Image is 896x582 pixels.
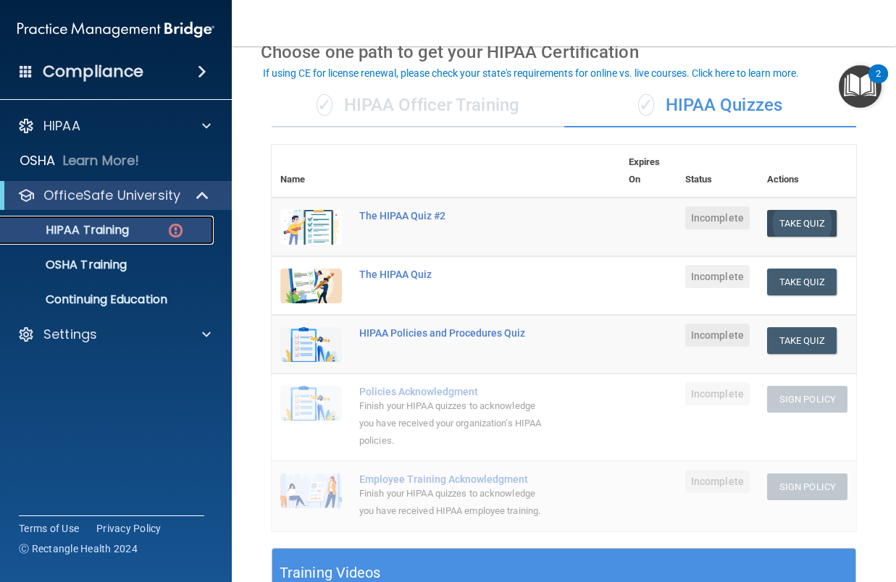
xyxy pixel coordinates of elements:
[9,223,129,237] p: HIPAA Training
[767,473,847,500] button: Sign Policy
[43,326,97,343] p: Settings
[17,187,210,204] a: OfficeSafe University
[20,152,56,169] p: OSHA
[359,386,548,397] div: Policies Acknowledgment
[263,68,799,78] div: If using CE for license renewal, please check your state's requirements for online vs. live cours...
[43,117,80,135] p: HIPAA
[767,386,847,413] button: Sign Policy
[272,145,351,198] th: Name
[359,485,548,520] div: Finish your HIPAA quizzes to acknowledge you have received HIPAA employee training.
[43,62,143,82] h4: Compliance
[63,152,140,169] p: Learn More!
[272,84,564,127] div: HIPAA Officer Training
[359,327,548,339] div: HIPAA Policies and Procedures Quiz
[620,145,677,198] th: Expires On
[685,324,750,347] span: Incomplete
[685,206,750,229] span: Incomplete
[876,74,881,93] div: 2
[685,265,750,288] span: Incomplete
[17,117,211,135] a: HIPAA
[359,210,548,222] div: The HIPAA Quiz #2
[9,292,207,307] p: Continuing Education
[19,521,79,536] a: Terms of Use
[261,31,867,73] div: Choose one path to get your HIPAA Certification
[758,145,856,198] th: Actions
[19,541,138,556] span: Ⓒ Rectangle Health 2024
[767,210,837,237] button: Take Quiz
[638,94,654,116] span: ✓
[767,269,837,295] button: Take Quiz
[17,326,211,343] a: Settings
[317,94,332,116] span: ✓
[767,327,837,354] button: Take Quiz
[839,65,882,108] button: Open Resource Center, 2 new notifications
[359,473,548,485] div: Employee Training Acknowledgment
[261,66,801,80] button: If using CE for license renewal, please check your state's requirements for online vs. live cours...
[564,84,857,127] div: HIPAA Quizzes
[9,258,127,272] p: OSHA Training
[359,397,548,450] div: Finish your HIPAA quizzes to acknowledge you have received your organization’s HIPAA policies.
[17,15,214,44] img: PMB logo
[167,222,185,240] img: danger-circle.6113f641.png
[359,269,548,280] div: The HIPAA Quiz
[677,145,758,198] th: Status
[685,382,750,405] span: Incomplete
[96,521,162,536] a: Privacy Policy
[685,470,750,493] span: Incomplete
[43,187,180,204] p: OfficeSafe University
